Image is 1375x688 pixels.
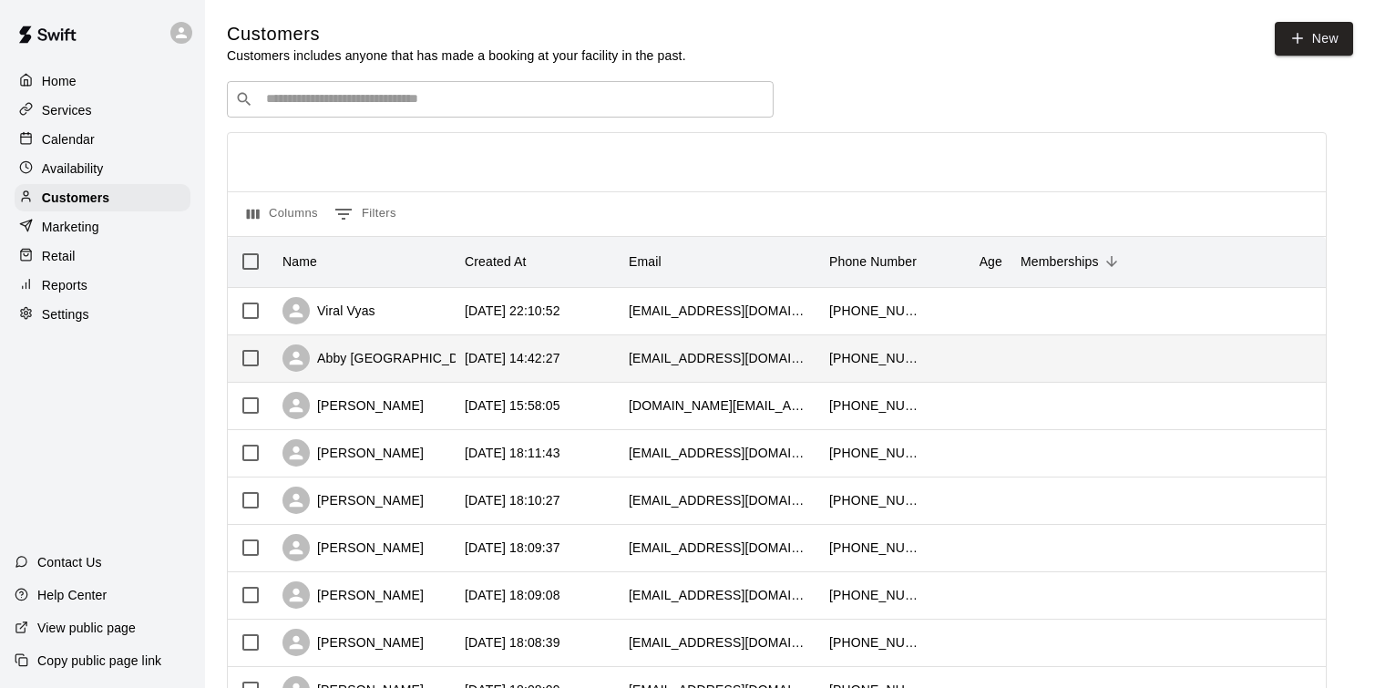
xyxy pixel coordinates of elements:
div: 2025-08-10 22:10:52 [465,302,560,320]
button: Select columns [242,200,323,229]
p: Services [42,101,92,119]
p: Availability [42,159,104,178]
p: Customers includes anyone that has made a booking at your facility in the past. [227,46,686,65]
p: Marketing [42,218,99,236]
div: abbybatavia@gmail.com [629,349,811,367]
div: [PERSON_NAME] [282,581,424,609]
div: +18135027099 [829,633,920,652]
a: Services [15,97,190,124]
div: Viral Vyas [282,297,375,324]
div: +14077978039 [829,396,920,415]
div: Phone Number [820,236,929,287]
p: Help Center [37,586,107,604]
div: Age [980,236,1002,287]
div: 2025-08-08 18:11:43 [465,444,560,462]
div: Name [282,236,317,287]
div: Memberships [1021,236,1099,287]
p: Calendar [42,130,95,149]
div: 2025-08-08 18:09:08 [465,586,560,604]
div: kishan.u.1990@gmail.com [629,633,811,652]
div: [PERSON_NAME] [282,629,424,656]
div: 2025-08-08 18:08:39 [465,633,560,652]
div: Created At [456,236,620,287]
a: Availability [15,155,190,182]
div: [PERSON_NAME] [282,392,424,419]
div: +18135459579 [829,302,920,320]
div: Email [620,236,820,287]
p: Home [42,72,77,90]
div: +17737297378 [829,586,920,604]
p: Settings [42,305,89,323]
div: Abby [GEOGRAPHIC_DATA] [282,344,486,372]
a: Settings [15,301,190,328]
button: Sort [1099,249,1124,274]
h5: Customers [227,22,686,46]
a: Customers [15,184,190,211]
div: +16302972546 [829,491,920,509]
div: usman.ghani.bm@gmail.com [629,396,811,415]
p: View public page [37,619,136,637]
div: Name [273,236,456,287]
button: Show filters [330,200,401,229]
a: Calendar [15,126,190,153]
div: koushiksahaslg@gmail.com [629,586,811,604]
div: [PERSON_NAME] [282,439,424,467]
p: Contact Us [37,553,102,571]
div: +19402979338 [829,539,920,557]
div: yavagal08@gmail.com [629,444,811,462]
div: +16477448888 [829,349,920,367]
div: shameerza50@gmail.com [629,491,811,509]
p: Customers [42,189,109,207]
a: Marketing [15,213,190,241]
p: Retail [42,247,76,265]
a: Home [15,67,190,95]
div: +18133611404 [829,444,920,462]
div: 2025-08-09 15:58:05 [465,396,560,415]
div: [PERSON_NAME] [282,487,424,514]
div: Created At [465,236,527,287]
div: Memberships [1011,236,1285,287]
div: [PERSON_NAME] [282,534,424,561]
a: New [1275,22,1353,56]
div: Email [629,236,662,287]
div: 2025-08-10 14:42:27 [465,349,560,367]
div: sudeepteja.2050@gmail.com [629,539,811,557]
div: 2025-08-08 18:09:37 [465,539,560,557]
a: Reports [15,272,190,299]
div: Age [929,236,1011,287]
div: Search customers by name or email [227,81,774,118]
p: Reports [42,276,87,294]
div: viralvyas@gmail.com [629,302,811,320]
div: 2025-08-08 18:10:27 [465,491,560,509]
div: Phone Number [829,236,917,287]
a: Retail [15,242,190,270]
p: Copy public page link [37,652,161,670]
